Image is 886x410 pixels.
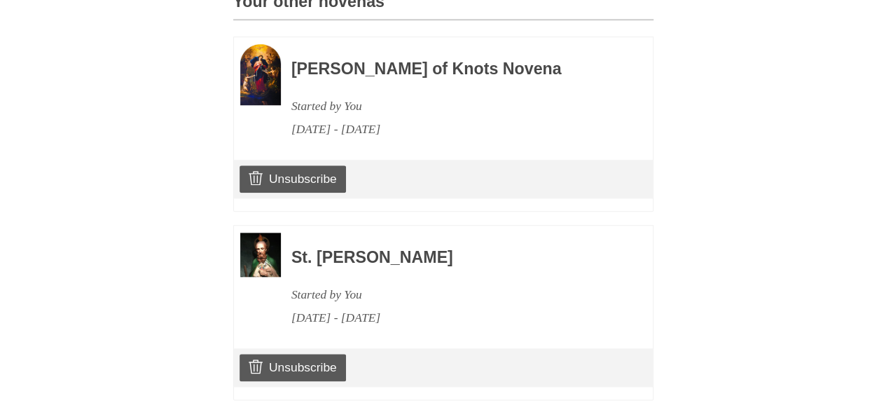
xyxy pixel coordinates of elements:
a: Unsubscribe [240,165,345,192]
img: Novena image [240,44,281,105]
h3: St. [PERSON_NAME] [291,249,615,267]
img: Novena image [240,233,281,277]
a: Unsubscribe [240,354,345,381]
h3: [PERSON_NAME] of Knots Novena [291,60,615,78]
div: [DATE] - [DATE] [291,118,615,141]
div: [DATE] - [DATE] [291,306,615,329]
div: Started by You [291,283,615,306]
div: Started by You [291,95,615,118]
